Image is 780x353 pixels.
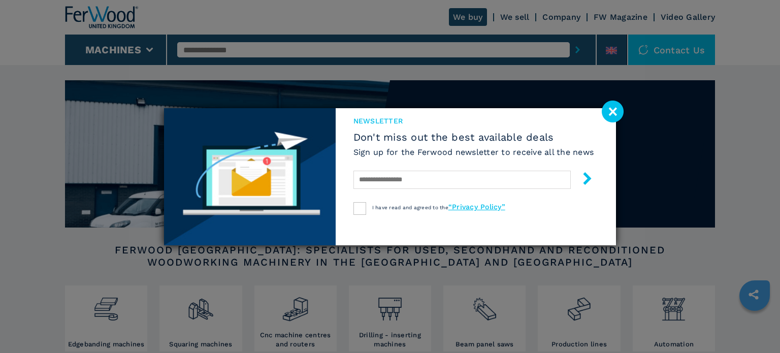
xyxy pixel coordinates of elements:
span: newsletter [353,116,594,126]
a: “Privacy Policy” [448,203,505,211]
h6: Sign up for the Ferwood newsletter to receive all the news [353,146,594,158]
button: submit-button [571,168,594,192]
span: I have read and agreed to the [372,205,505,210]
span: Don't miss out the best available deals [353,131,594,143]
img: Newsletter image [164,108,336,245]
